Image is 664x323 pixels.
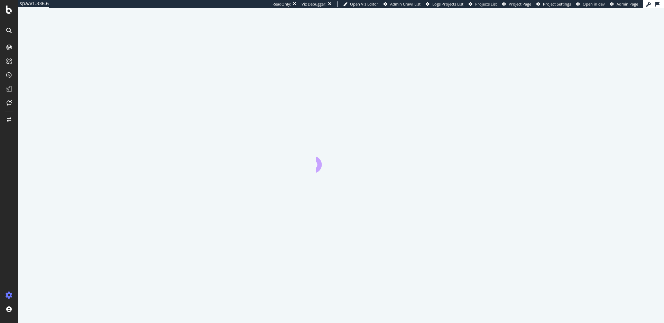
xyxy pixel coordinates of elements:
span: Open in dev [583,1,605,7]
a: Logs Projects List [426,1,463,7]
a: Open Viz Editor [343,1,378,7]
a: Projects List [469,1,497,7]
div: animation [316,148,366,173]
a: Project Settings [536,1,571,7]
span: Admin Crawl List [390,1,421,7]
div: ReadOnly: [273,1,291,7]
span: Project Page [509,1,531,7]
a: Open in dev [576,1,605,7]
div: Viz Debugger: [302,1,326,7]
a: Project Page [502,1,531,7]
span: Projects List [475,1,497,7]
span: Logs Projects List [432,1,463,7]
span: Project Settings [543,1,571,7]
span: Admin Page [617,1,638,7]
span: Open Viz Editor [350,1,378,7]
a: Admin Page [610,1,638,7]
a: Admin Crawl List [384,1,421,7]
